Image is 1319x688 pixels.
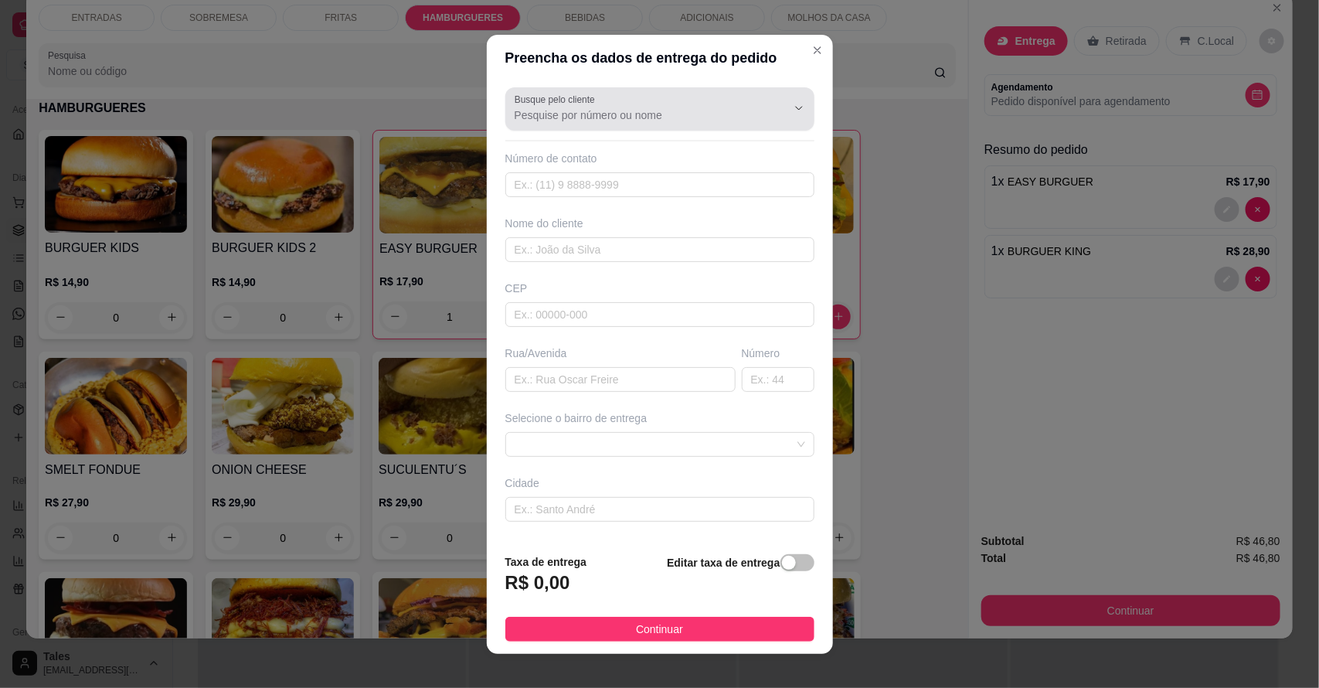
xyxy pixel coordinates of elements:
label: Busque pelo cliente [515,93,600,106]
h3: R$ 0,00 [505,570,570,595]
div: Nome do cliente [505,216,814,231]
button: Show suggestions [787,96,811,121]
input: Ex.: Santo André [505,497,814,522]
input: Ex.: 44 [742,367,814,392]
div: CEP [505,281,814,296]
input: Busque pelo cliente [515,107,762,123]
div: Número de contato [505,151,814,166]
input: Ex.: João da Silva [505,237,814,262]
strong: Taxa de entrega [505,556,587,568]
input: Ex.: Rua Oscar Freire [505,367,736,392]
div: Número [742,346,814,361]
div: Cidade [505,475,814,491]
button: Continuar [505,617,814,642]
span: Continuar [636,621,683,638]
button: Close [805,38,830,63]
input: Ex.: 00000-000 [505,302,814,327]
input: Ex.: (11) 9 8888-9999 [505,172,814,197]
strong: Editar taxa de entrega [667,557,780,569]
div: Rua/Avenida [505,346,736,361]
div: Complemento [505,540,814,556]
div: Selecione o bairro de entrega [505,410,814,426]
header: Preencha os dados de entrega do pedido [487,35,833,81]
